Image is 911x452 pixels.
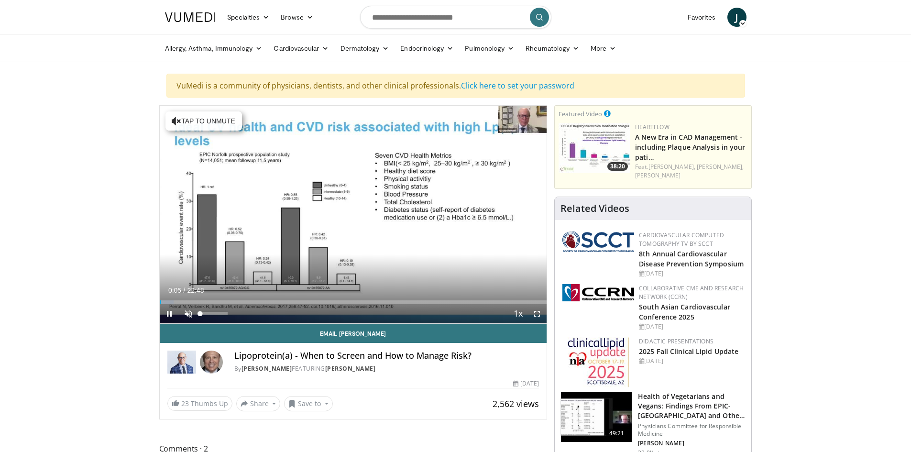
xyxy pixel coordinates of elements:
a: Favorites [682,8,722,27]
div: VuMedi is a community of physicians, dentists, and other clinical professionals. [166,74,745,98]
div: Volume Level [200,312,228,315]
div: Progress Bar [160,300,547,304]
div: [DATE] [639,322,744,331]
button: Tap to unmute [165,111,242,131]
div: [DATE] [639,269,744,278]
h4: Lipoprotein(a) - When to Screen and How to Manage Risk? [234,351,539,361]
a: [PERSON_NAME] [325,364,376,373]
img: a04ee3ba-8487-4636-b0fb-5e8d268f3737.png.150x105_q85_autocrop_double_scale_upscale_version-0.2.png [562,284,634,301]
img: 738d0e2d-290f-4d89-8861-908fb8b721dc.150x105_q85_crop-smart_upscale.jpg [559,123,630,173]
img: 51a70120-4f25-49cc-93a4-67582377e75f.png.150x105_q85_autocrop_double_scale_upscale_version-0.2.png [562,231,634,252]
a: Pulmonology [459,39,520,58]
a: 38:20 [559,123,630,173]
img: 606f2b51-b844-428b-aa21-8c0c72d5a896.150x105_q85_crop-smart_upscale.jpg [561,392,632,442]
a: 2025 Fall Clinical Lipid Update [639,347,738,356]
span: 23 [181,399,189,408]
div: [DATE] [639,357,744,365]
a: More [585,39,622,58]
span: 0:05 [168,287,181,294]
video-js: Video Player [160,106,547,324]
p: [PERSON_NAME] [638,440,746,447]
a: Cardiovascular [268,39,334,58]
button: Save to [284,396,333,411]
a: 23 Thumbs Up [167,396,232,411]
a: Heartflow [635,123,670,131]
span: 2,562 views [493,398,539,409]
a: Browse [275,8,319,27]
h4: Related Videos [560,203,629,214]
a: Collaborative CME and Research Network (CCRN) [639,284,744,301]
a: South Asian Cardiovascular Conference 2025 [639,302,730,321]
button: Share [236,396,281,411]
a: [PERSON_NAME], [648,163,695,171]
input: Search topics, interventions [360,6,551,29]
a: Click here to set your password [461,80,574,91]
span: / [184,287,186,294]
div: Feat. [635,163,747,180]
a: Rheumatology [520,39,585,58]
div: By FEATURING [234,364,539,373]
button: Fullscreen [527,304,547,323]
a: [PERSON_NAME] [635,171,681,179]
button: Playback Rate [508,304,527,323]
a: Allergy, Asthma, Immunology [159,39,268,58]
div: Didactic Presentations [639,337,744,346]
img: Avatar [200,351,223,374]
img: VuMedi Logo [165,12,216,22]
span: 38:20 [607,162,628,171]
a: 8th Annual Cardiovascular Disease Prevention Symposium [639,249,744,268]
span: 49:21 [605,429,628,438]
h3: Health of Vegetarians and Vegans: Findings From EPIC-[GEOGRAPHIC_DATA] and Othe… [638,392,746,420]
small: Featured Video [559,110,602,118]
a: Dermatology [335,39,395,58]
a: [PERSON_NAME] [241,364,292,373]
div: [DATE] [513,379,539,388]
button: Unmute [179,304,198,323]
a: Cardiovascular Computed Tomography TV by SCCT [639,231,724,248]
a: Endocrinology [395,39,459,58]
a: Specialties [221,8,275,27]
img: Dr. Robert S. Rosenson [167,351,196,374]
a: [PERSON_NAME], [697,163,744,171]
a: A New Era in CAD Management - including Plaque Analysis in your pati… [635,132,745,162]
a: J [727,8,746,27]
a: Email [PERSON_NAME] [160,324,547,343]
span: 22:48 [187,287,204,294]
p: Physicians Committee for Responsible Medicine [638,422,746,438]
button: Pause [160,304,179,323]
img: d65bce67-f81a-47c5-b47d-7b8806b59ca8.jpg.150x105_q85_autocrop_double_scale_upscale_version-0.2.jpg [568,337,629,387]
